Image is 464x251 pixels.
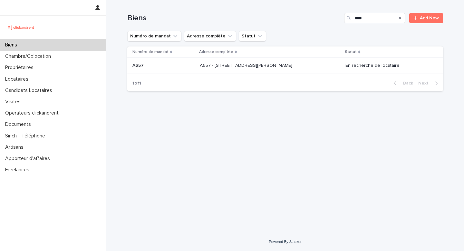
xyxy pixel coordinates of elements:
[239,31,266,41] button: Statut
[3,65,39,71] p: Propriétaires
[200,62,294,68] p: A657 - [STREET_ADDRESS][PERSON_NAME]
[344,13,405,23] input: Search
[3,53,56,59] p: Chambre/Colocation
[3,167,34,173] p: Freelances
[127,14,342,23] h1: Biens
[127,75,146,91] p: 1 of 1
[127,58,443,74] tr: A657A657 A657 - [STREET_ADDRESS][PERSON_NAME]A657 - [STREET_ADDRESS][PERSON_NAME] En recherche de...
[132,48,169,55] p: Numéro de mandat
[269,240,301,244] a: Powered By Stacker
[3,42,22,48] p: Biens
[3,156,55,162] p: Apporteur d'affaires
[3,99,26,105] p: Visites
[3,133,50,139] p: Sinch - Téléphone
[184,31,236,41] button: Adresse complète
[3,76,34,82] p: Locataires
[5,21,36,34] img: UCB0brd3T0yccxBKYDjQ
[409,13,443,23] a: Add New
[3,87,57,94] p: Candidats Locataires
[345,48,357,55] p: Statut
[3,110,64,116] p: Operateurs clickandrent
[399,81,413,85] span: Back
[420,16,439,20] span: Add New
[418,81,432,85] span: Next
[127,31,181,41] button: Numéro de mandat
[199,48,233,55] p: Adresse complète
[345,63,433,68] p: En recherche de locataire
[416,80,443,86] button: Next
[132,62,145,68] p: A657
[389,80,416,86] button: Back
[3,144,29,150] p: Artisans
[3,121,36,127] p: Documents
